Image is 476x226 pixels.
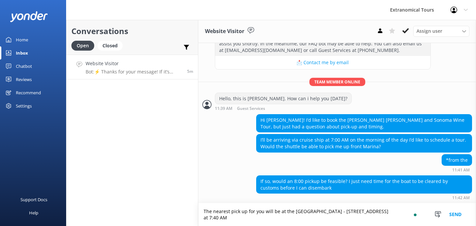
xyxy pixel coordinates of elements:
strong: 11:42 AM [452,196,470,200]
span: Aug 27 2025 08:39pm (UTC -07:00) America/Tijuana [187,68,193,74]
div: *from the [442,155,472,166]
div: Support Docs [20,193,47,206]
div: Home [16,33,28,46]
div: Inbox [16,46,28,60]
div: ⚡ Thanks for your message! If it’s during our office hours (5:30am–10pm PT), a live agent will as... [215,32,430,56]
a: Open [71,42,98,49]
h4: Website Visitor [86,60,182,67]
div: Hello, this is [PERSON_NAME]. How can i help you [DATE]? [215,93,351,104]
button: Send [443,203,468,226]
div: If so, would an 8:00 pickup be feasible? I just need time for the boat to be cleared by customs b... [257,176,472,193]
div: Aug 27 2025 08:41pm (UTC -07:00) America/Tijuana [442,167,472,172]
div: Open [71,41,94,51]
div: I’ll be arriving via cruise ship at 7:00 AM on the morning of the day I’d like to schedule a tour... [257,134,472,152]
span: Guest Services [237,107,265,111]
img: yonder-white-logo.png [10,11,48,22]
a: Website VisitorBot:⚡ Thanks for your message! If it’s during our office hours (5:30am–10pm PT), a... [66,55,198,79]
h3: Website Visitor [205,27,244,36]
textarea: To enrich screen reader interactions, please activate Accessibility in Grammarly extension settings [198,203,476,226]
div: Aug 27 2025 08:42pm (UTC -07:00) America/Tijuana [256,195,472,200]
div: Settings [16,99,32,113]
div: Recommend [16,86,41,99]
div: Help [29,206,38,219]
div: Chatbot [16,60,32,73]
span: Team member online [309,78,365,86]
h2: Conversations [71,25,193,37]
div: Reviews [16,73,32,86]
strong: 11:41 AM [452,168,470,172]
a: Closed [98,42,126,49]
span: Assign user [416,27,442,35]
p: Bot: ⚡ Thanks for your message! If it’s during our office hours (5:30am–10pm PT), a live agent wi... [86,69,182,75]
div: Hi [PERSON_NAME]! I’d like to book the [PERSON_NAME] [PERSON_NAME] and Sonoma Wine Tour, but just... [257,114,472,132]
div: Aug 27 2025 08:39pm (UTC -07:00) America/Tijuana [215,106,352,111]
strong: 11:39 AM [215,107,232,111]
div: Assign User [413,26,469,36]
button: 📩 Contact me by email [215,56,430,69]
div: Closed [98,41,123,51]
